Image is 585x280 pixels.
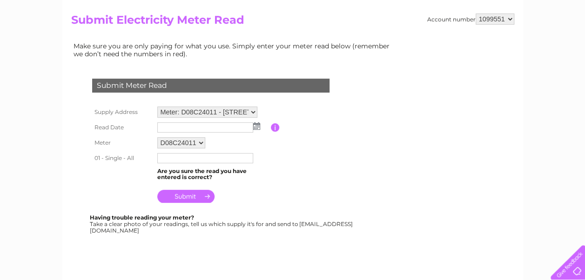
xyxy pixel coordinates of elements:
img: ... [253,122,260,130]
input: Information [271,123,280,132]
div: Submit Meter Read [92,79,329,93]
b: Having trouble reading your meter? [90,214,194,221]
img: logo.png [20,24,68,53]
a: Energy [444,40,465,47]
a: 0333 014 3131 [410,5,474,16]
a: Contact [523,40,546,47]
div: Clear Business is a trading name of Verastar Limited (registered in [GEOGRAPHIC_DATA] No. 3667643... [73,5,513,45]
a: Log out [554,40,576,47]
a: Telecoms [471,40,498,47]
input: Submit [157,190,215,203]
td: Make sure you are only paying for what you use. Simply enter your meter read below (remember we d... [71,40,397,60]
a: Water [421,40,439,47]
a: Blog [504,40,518,47]
th: Supply Address [90,104,155,120]
div: Take a clear photo of your readings, tell us which supply it's for and send to [EMAIL_ADDRESS][DO... [90,214,354,233]
th: Read Date [90,120,155,135]
th: Meter [90,135,155,151]
td: Are you sure the read you have entered is correct? [155,166,271,183]
div: Account number [427,13,514,25]
h2: Submit Electricity Meter Read [71,13,514,31]
th: 01 - Single - All [90,151,155,166]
